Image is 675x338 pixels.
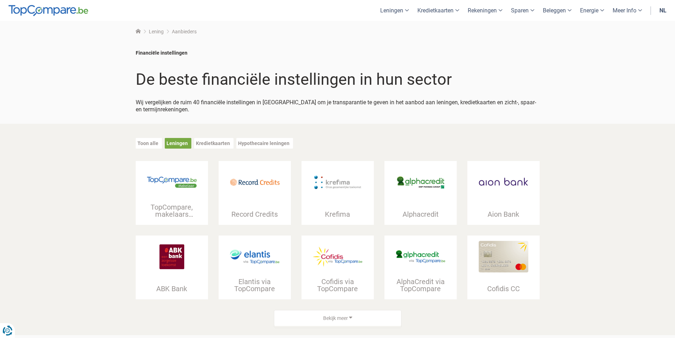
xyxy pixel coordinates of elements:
[302,211,374,218] div: Krefima
[9,5,88,16] img: TopCompare
[219,211,291,218] div: Record Credits
[136,236,208,299] a: ABK Bank ABK Bank
[384,161,457,225] a: Alphacredit Alphacredit
[149,29,164,34] a: Lening
[136,92,540,113] div: Wij vergelijken de ruim 40 financiële instellingen in [GEOGRAPHIC_DATA] om je transparantie te ge...
[147,244,197,269] img: ABK Bank
[230,249,280,264] img: Elantis via TopCompare
[467,211,540,218] div: Aion Bank
[238,140,289,146] a: Hypothecaire leningen
[136,29,141,34] a: Home
[196,140,230,146] a: Kredietkaarten
[323,315,348,322] span: Bekijk meer
[396,250,445,264] img: AlphaCredit via TopCompare
[274,310,401,328] button: Bekijk meer
[479,241,528,273] img: Cofidis CC
[302,161,374,225] a: Krefima Krefima
[219,278,291,292] div: Elantis via TopCompare
[136,49,540,56] div: Financiële instellingen
[384,236,457,299] a: AlphaCredit via TopCompare AlphaCredit via TopCompare
[467,285,540,292] div: Cofidis CC
[302,236,374,299] a: Cofidis via TopCompare Cofidis via TopCompare
[396,174,445,190] img: Alphacredit
[313,246,362,267] img: Cofidis via TopCompare
[136,71,540,88] h1: De beste financiële instellingen in hun sector
[467,161,540,225] a: Aion Bank Aion Bank
[219,161,291,225] a: Record Credits Record Credits
[136,204,208,218] div: TopCompare, makelaars partner voor [PERSON_NAME]
[313,170,362,195] img: Krefima
[467,236,540,299] a: Cofidis CC Cofidis CC
[302,278,374,292] div: Cofidis via TopCompare
[384,211,457,218] div: Alphacredit
[384,278,457,292] div: AlphaCredit via TopCompare
[219,236,291,299] a: Elantis via TopCompare Elantis via TopCompare
[137,140,158,146] a: Toon alle
[136,285,208,292] div: ABK Bank
[167,140,188,146] a: Leningen
[230,170,280,195] img: Record Credits
[172,29,197,34] span: Aanbieders
[479,170,528,195] img: Aion Bank
[147,177,197,188] img: TopCompare, makelaars partner voor jouw krediet
[136,161,208,225] a: TopCompare, makelaars partner voor jouw krediet TopCompare, makelaars partner voor [PERSON_NAME]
